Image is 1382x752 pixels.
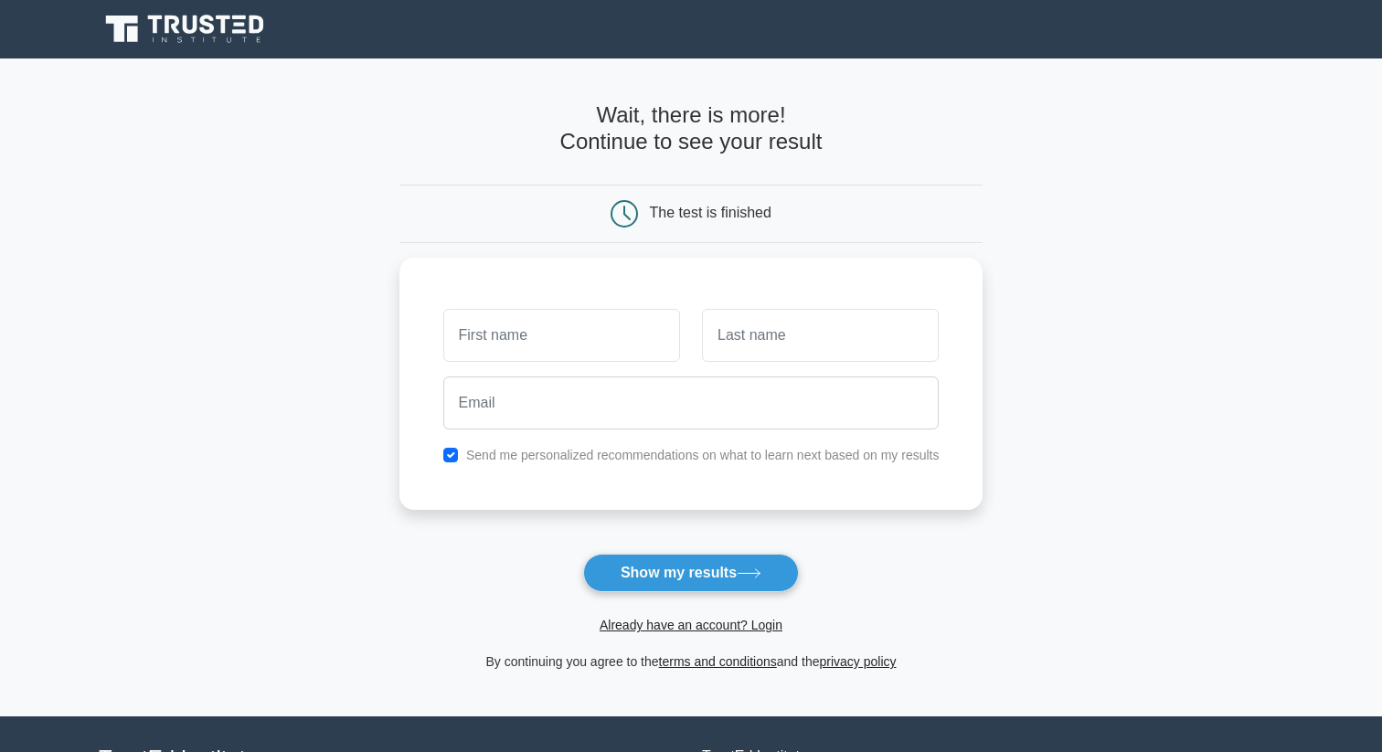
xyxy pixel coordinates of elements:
div: By continuing you agree to the and the [388,651,994,673]
button: Show my results [583,554,799,592]
input: Last name [702,309,939,362]
a: Already have an account? Login [600,618,782,632]
a: terms and conditions [659,654,777,669]
label: Send me personalized recommendations on what to learn next based on my results [466,448,940,462]
h4: Wait, there is more! Continue to see your result [399,102,983,155]
input: First name [443,309,680,362]
a: privacy policy [820,654,897,669]
input: Email [443,376,940,429]
div: The test is finished [650,205,771,220]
